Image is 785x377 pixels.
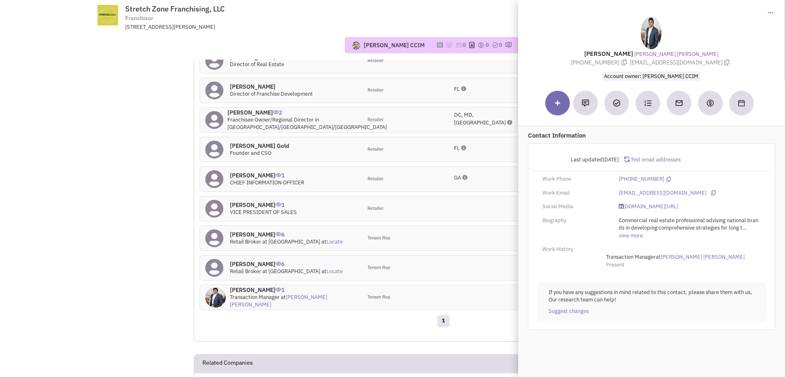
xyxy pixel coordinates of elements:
[584,50,633,57] lable: [PERSON_NAME]
[275,173,281,177] img: icon-UserInteraction.png
[606,253,745,260] span: at
[125,14,153,23] span: Franchisor
[454,174,461,181] span: GA
[456,42,463,48] img: icon-email-active-16.png
[537,203,613,211] div: Social Media
[571,59,629,66] span: [PHONE_NUMBER]
[230,83,313,90] h4: [PERSON_NAME]
[227,116,387,131] span: Franchisee Owner/Regional Director in [GEOGRAPHIC_DATA]/[GEOGRAPHIC_DATA]/[GEOGRAPHIC_DATA]
[738,100,745,106] img: Schedule a Meeting
[454,85,460,92] span: FL
[613,99,620,107] img: Add a Task
[275,262,281,266] img: icon-UserInteraction.png
[230,179,304,186] span: CHIEF INFORMATION OFFICER
[275,195,285,209] span: 1
[454,111,506,126] span: DC, MD, [GEOGRAPHIC_DATA]
[630,156,681,163] span: Test email addresses
[275,280,285,294] span: 1
[275,287,281,292] img: icon-UserInteraction.png
[367,57,383,64] span: Retailer
[275,232,281,236] img: icon-UserInteraction.png
[619,189,707,197] a: [EMAIL_ADDRESS][DOMAIN_NAME]
[537,175,613,183] div: Work Phone
[367,264,390,271] span: Tenant Rep
[367,205,383,212] span: Retailer
[537,246,613,253] div: Work History
[446,42,453,48] img: icon-note.png
[367,294,390,301] span: Tenant Rep
[603,156,619,163] span: [DATE]
[437,315,450,327] a: 1
[619,203,678,211] a: [DOMAIN_NAME][URL]
[230,294,327,308] span: at
[499,41,502,48] span: 0
[492,42,499,48] img: TaskCount.png
[230,268,320,275] span: Retail Broker at [GEOGRAPHIC_DATA]
[205,287,226,308] img: HVY-bOQdR0q85yAnFmkbGA.jpg
[125,23,340,31] div: [STREET_ADDRESS][PERSON_NAME]
[619,232,643,240] a: view more
[230,201,297,209] h4: [PERSON_NAME]
[275,225,285,238] span: 6
[486,41,489,48] span: 0
[675,99,683,107] img: Send an email
[478,42,484,48] img: icon-dealamount.png
[629,59,731,66] span: [EMAIL_ADDRESS][DOMAIN_NAME]
[602,71,700,81] span: Account owner: [PERSON_NAME] CCIM
[606,253,656,260] span: Transaction Manager
[367,146,383,153] span: Retailer
[367,235,390,241] span: Tenant Rep
[275,202,281,207] img: icon-UserInteraction.png
[230,142,289,149] h4: [PERSON_NAME] Gold
[230,209,297,216] span: VICE PRESIDENT OF SALES
[582,99,589,107] img: Add a note
[463,41,466,48] span: 0
[230,149,271,156] span: Founder and CSO
[230,90,313,97] span: Director of Franchise Development
[273,103,282,116] span: 2
[275,254,285,268] span: 6
[644,99,652,107] img: Subscribe to a cadence
[227,109,387,116] h4: [PERSON_NAME]
[367,87,383,94] span: Retailer
[321,238,343,245] span: at
[230,238,320,245] span: Retail Broker at [GEOGRAPHIC_DATA]
[537,217,613,225] div: Biography
[230,61,284,68] span: Director of Real Estate
[364,41,425,49] div: [PERSON_NAME] CCIM
[528,131,775,140] p: Contact Information
[275,166,285,179] span: 1
[505,42,512,48] img: research-icon.png
[549,289,755,304] p: If you have any suggestions in mind related to this contact, please share them with us, Our resea...
[230,172,304,179] h4: [PERSON_NAME]
[230,294,280,301] span: Transaction Manager
[619,175,664,183] a: [PHONE_NUMBER]
[367,117,383,123] span: Retailer
[367,176,383,182] span: Retailer
[125,4,225,14] span: Stretch Zone Franchising, LLC
[661,253,745,261] a: [PERSON_NAME] [PERSON_NAME]
[326,238,343,245] a: Locate
[454,145,460,152] span: FL
[326,268,343,275] a: Locate
[537,189,613,197] div: Work Email
[606,261,624,268] span: Present
[273,110,279,114] img: icon-UserInteraction.png
[321,268,343,275] span: at
[230,294,327,308] a: [PERSON_NAME] [PERSON_NAME]
[202,354,253,372] h2: Related Companies
[230,260,343,268] h4: [PERSON_NAME]
[619,217,758,239] span: Commercial real estate professional advising national brands in developing comprehensive strategi...
[634,51,718,58] a: [PERSON_NAME] [PERSON_NAME]
[549,308,589,315] a: Suggest changes
[641,16,661,49] img: HVY-bOQdR0q85yAnFmkbGA.jpg
[706,99,714,107] img: Create a deal
[230,286,357,294] h4: [PERSON_NAME]
[230,231,343,238] h4: [PERSON_NAME]
[537,152,624,168] div: Last updated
